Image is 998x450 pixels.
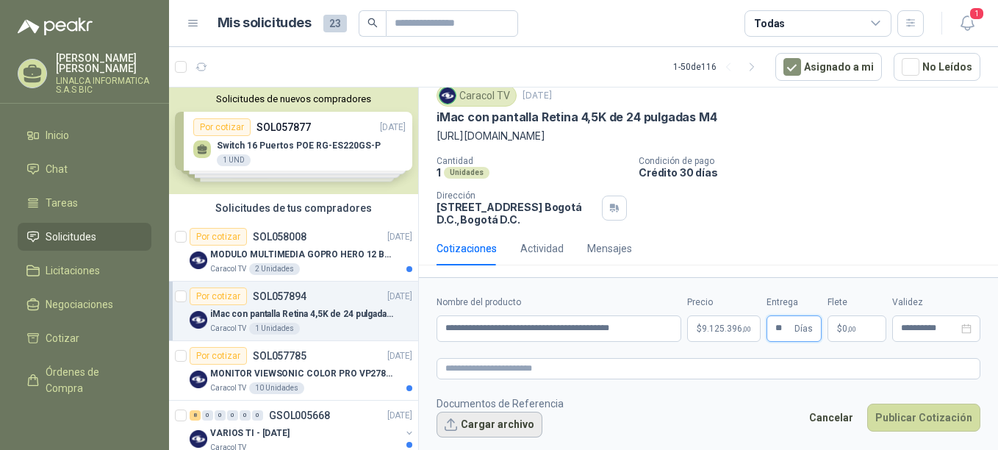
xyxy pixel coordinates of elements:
[828,296,886,310] label: Flete
[367,18,378,28] span: search
[437,412,542,438] button: Cargar archivo
[190,287,247,305] div: Por cotizar
[437,190,596,201] p: Dirección
[867,404,980,432] button: Publicar Cotización
[587,240,632,257] div: Mensajes
[190,311,207,329] img: Company Logo
[18,324,151,352] a: Cotizar
[46,364,137,396] span: Órdenes de Compra
[801,404,861,432] button: Cancelar
[969,7,985,21] span: 1
[46,127,69,143] span: Inicio
[894,53,980,81] button: No Leídos
[828,315,886,342] p: $ 0,00
[18,257,151,285] a: Licitaciones
[46,262,100,279] span: Licitaciones
[210,263,246,275] p: Caracol TV
[837,324,842,333] span: $
[169,341,418,401] a: Por cotizarSOL057785[DATE] Company LogoMONITOR VIEWSONIC COLOR PRO VP2786-4KCaracol TV10 Unidades
[249,323,300,335] div: 1 Unidades
[210,382,246,394] p: Caracol TV
[18,290,151,318] a: Negociaciones
[218,12,312,34] h1: Mis solicitudes
[56,76,151,94] p: LINALCA INFORMATICA S.A.S BIC
[387,290,412,304] p: [DATE]
[639,156,992,166] p: Condición de pago
[437,85,517,107] div: Caracol TV
[775,53,882,81] button: Asignado a mi
[18,18,93,35] img: Logo peakr
[210,307,393,321] p: iMac con pantalla Retina 4,5K de 24 pulgadas M4
[842,324,856,333] span: 0
[210,426,290,440] p: VARIOS TI - [DATE]
[18,223,151,251] a: Solicitudes
[18,358,151,402] a: Órdenes de Compra
[954,10,980,37] button: 1
[387,349,412,363] p: [DATE]
[46,330,79,346] span: Cotizar
[46,229,96,245] span: Solicitudes
[387,409,412,423] p: [DATE]
[249,382,304,394] div: 10 Unidades
[437,156,627,166] p: Cantidad
[794,316,813,341] span: Días
[437,296,681,310] label: Nombre del producto
[754,15,785,32] div: Todas
[523,89,552,103] p: [DATE]
[18,408,151,436] a: Remisiones
[210,323,246,335] p: Caracol TV
[169,194,418,222] div: Solicitudes de tus compradores
[46,296,113,312] span: Negociaciones
[767,296,822,310] label: Entrega
[210,367,393,381] p: MONITOR VIEWSONIC COLOR PRO VP2786-4K
[437,396,564,412] p: Documentos de Referencia
[252,410,263,421] div: 0
[46,195,78,211] span: Tareas
[18,121,151,149] a: Inicio
[190,347,247,365] div: Por cotizar
[439,87,456,104] img: Company Logo
[190,430,207,448] img: Company Logo
[202,410,213,421] div: 0
[687,315,761,342] p: $9.125.396,00
[742,325,751,333] span: ,00
[253,351,306,361] p: SOL057785
[323,15,347,32] span: 23
[46,161,68,177] span: Chat
[210,248,393,262] p: MODULO MULTIMEDIA GOPRO HERO 12 BLACK
[444,167,489,179] div: Unidades
[437,128,980,144] p: [URL][DOMAIN_NAME]
[673,55,764,79] div: 1 - 50 de 116
[169,87,418,194] div: Solicitudes de nuevos compradoresPor cotizarSOL057877[DATE] Switch 16 Puertos POE RG-ES220GS-P1 U...
[520,240,564,257] div: Actividad
[253,291,306,301] p: SOL057894
[437,201,596,226] p: [STREET_ADDRESS] Bogotá D.C. , Bogotá D.C.
[269,410,330,421] p: GSOL005668
[687,296,761,310] label: Precio
[387,230,412,244] p: [DATE]
[190,228,247,246] div: Por cotizar
[437,166,441,179] p: 1
[437,240,497,257] div: Cotizaciones
[240,410,251,421] div: 0
[249,263,300,275] div: 2 Unidades
[702,324,751,333] span: 9.125.396
[190,410,201,421] div: 8
[169,222,418,282] a: Por cotizarSOL058008[DATE] Company LogoMODULO MULTIMEDIA GOPRO HERO 12 BLACKCaracol TV2 Unidades
[56,53,151,74] p: [PERSON_NAME] [PERSON_NAME]
[18,155,151,183] a: Chat
[892,296,980,310] label: Validez
[190,371,207,388] img: Company Logo
[215,410,226,421] div: 0
[46,414,100,430] span: Remisiones
[18,189,151,217] a: Tareas
[190,251,207,269] img: Company Logo
[175,93,412,104] button: Solicitudes de nuevos compradores
[847,325,856,333] span: ,00
[253,232,306,242] p: SOL058008
[639,166,992,179] p: Crédito 30 días
[227,410,238,421] div: 0
[437,110,717,125] p: iMac con pantalla Retina 4,5K de 24 pulgadas M4
[169,282,418,341] a: Por cotizarSOL057894[DATE] Company LogoiMac con pantalla Retina 4,5K de 24 pulgadas M4Caracol TV1...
